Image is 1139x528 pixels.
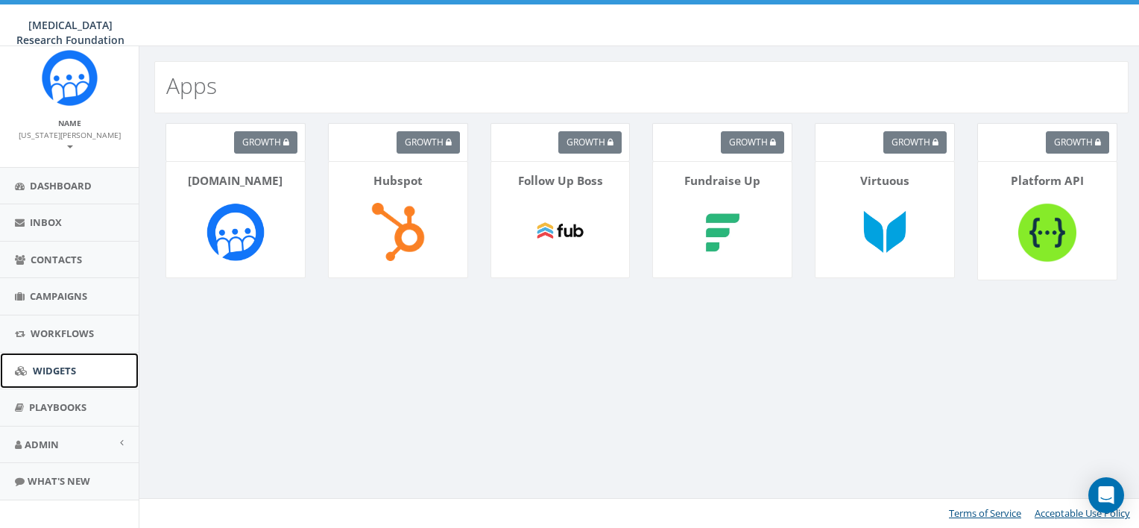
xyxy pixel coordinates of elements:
img: Rally_Corp_Icon.png [42,50,98,106]
p: [DOMAIN_NAME] [177,173,294,189]
span: Dashboard [30,179,92,192]
button: growth [883,131,947,154]
button: growth [721,131,784,154]
a: [US_STATE][PERSON_NAME] [19,128,121,153]
span: growth [405,136,444,148]
img: Hubspot-logo [363,197,432,266]
p: Platform API [989,173,1105,189]
span: Inbox [30,216,62,229]
p: Fundraise Up [664,173,780,189]
a: Acceptable Use Policy [1035,506,1130,520]
img: Virtuous-logo [850,197,919,266]
div: Open Intercom Messenger [1088,477,1124,513]
span: growth [892,136,930,148]
span: [MEDICAL_DATA] Research Foundation [16,18,124,47]
h2: Apps [166,73,217,98]
p: Hubspot [340,173,456,189]
button: growth [1046,131,1109,154]
span: Contacts [31,253,82,266]
p: Follow Up Boss [502,173,619,189]
img: Rally.so-logo [201,197,270,266]
img: Platform API-logo [1012,197,1082,268]
button: growth [234,131,297,154]
span: Playbooks [29,400,86,414]
span: growth [729,136,768,148]
a: Terms of Service [949,506,1021,520]
img: Follow Up Boss-logo [526,197,595,266]
span: growth [1054,136,1093,148]
small: [US_STATE][PERSON_NAME] [19,130,121,152]
span: growth [567,136,605,148]
small: Name [58,118,81,128]
span: Admin [25,438,59,451]
button: growth [558,131,622,154]
p: Virtuous [827,173,943,189]
span: What's New [28,474,90,488]
span: growth [242,136,281,148]
span: Campaigns [30,289,87,303]
span: Workflows [31,327,94,340]
button: growth [397,131,460,154]
img: Fundraise Up-logo [688,197,757,266]
span: Widgets [33,364,76,377]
